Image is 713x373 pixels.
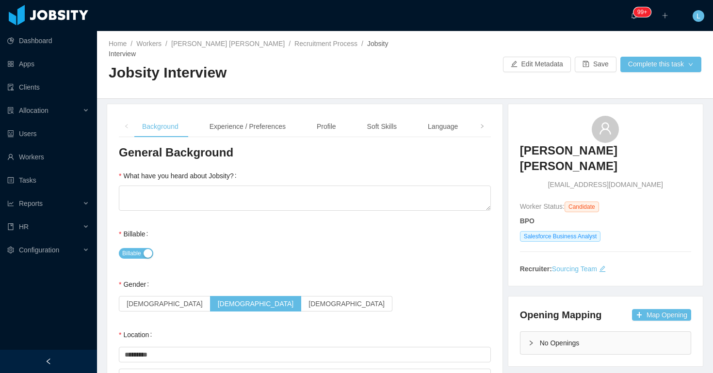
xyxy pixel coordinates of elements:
[633,7,651,17] sup: 2146
[528,340,534,346] i: icon: right
[503,57,571,72] button: icon: editEdit Metadata
[119,230,152,238] label: Billable
[575,57,616,72] button: icon: saveSave
[122,249,141,258] span: Billable
[552,265,597,273] a: Sourcing Team
[520,265,552,273] strong: Recruiter:
[19,200,43,207] span: Reports
[109,40,127,47] a: Home
[19,246,59,254] span: Configuration
[127,300,203,308] span: [DEMOGRAPHIC_DATA]
[631,12,637,19] i: icon: bell
[520,231,601,242] span: Salesforce Business Analyst
[359,116,405,138] div: Soft Skills
[119,172,241,180] label: What have you heard about Jobsity?
[218,300,294,308] span: [DEMOGRAPHIC_DATA]
[294,40,357,47] a: Recruitment Process
[620,57,701,72] button: Complete this taskicon: down
[7,31,89,50] a: icon: pie-chartDashboard
[136,40,162,47] a: Workers
[520,332,691,354] div: icon: rightNo Openings
[520,217,535,225] strong: BPO
[119,186,491,211] textarea: What have you heard about Jobsity?
[7,107,14,114] i: icon: solution
[520,308,602,322] h4: Opening Mapping
[520,143,691,180] a: [PERSON_NAME] [PERSON_NAME]
[697,10,700,22] span: L
[19,223,29,231] span: HR
[599,265,606,272] i: icon: edit
[165,40,167,47] span: /
[548,180,663,190] span: [EMAIL_ADDRESS][DOMAIN_NAME]
[7,171,89,190] a: icon: profileTasks
[565,202,599,212] span: Candidate
[420,116,466,138] div: Language
[289,40,291,47] span: /
[7,124,89,143] a: icon: robotUsers
[7,247,14,253] i: icon: setting
[202,116,293,138] div: Experience / Preferences
[119,280,153,288] label: Gender
[7,200,14,207] i: icon: line-chart
[7,78,89,97] a: icon: auditClients
[662,12,668,19] i: icon: plus
[19,107,49,114] span: Allocation
[7,147,89,167] a: icon: userWorkers
[7,223,14,230] i: icon: book
[520,202,565,210] span: Worker Status:
[308,300,385,308] span: [DEMOGRAPHIC_DATA]
[480,124,485,129] i: icon: right
[361,40,363,47] span: /
[520,143,691,174] h3: [PERSON_NAME] [PERSON_NAME]
[124,124,129,129] i: icon: left
[109,63,405,83] h2: Jobsity Interview
[119,331,156,339] label: Location
[599,122,612,135] i: icon: user
[119,145,491,160] h3: General Background
[632,309,691,321] button: icon: plusMap Opening
[7,54,89,74] a: icon: appstoreApps
[119,248,153,259] button: Billable
[309,116,344,138] div: Profile
[130,40,132,47] span: /
[171,40,285,47] a: [PERSON_NAME] [PERSON_NAME]
[134,116,186,138] div: Background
